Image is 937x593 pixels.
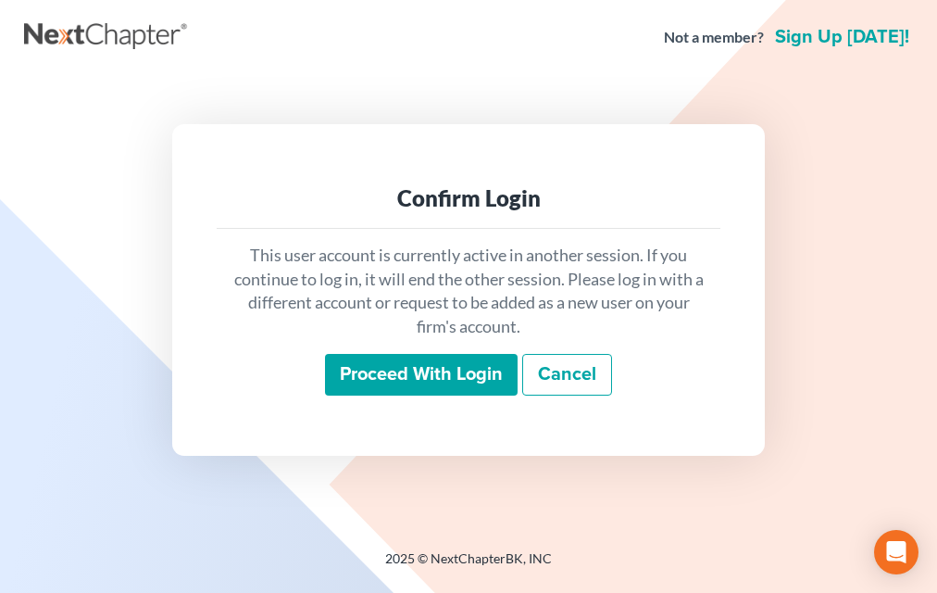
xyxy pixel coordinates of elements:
[771,28,913,46] a: Sign up [DATE]!
[231,183,706,213] div: Confirm Login
[231,244,706,339] p: This user account is currently active in another session. If you continue to log in, it will end ...
[874,530,918,574] div: Open Intercom Messenger
[522,354,612,397] a: Cancel
[325,354,518,397] input: Proceed with login
[24,549,913,583] div: 2025 © NextChapterBK, INC
[664,27,764,48] strong: Not a member?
